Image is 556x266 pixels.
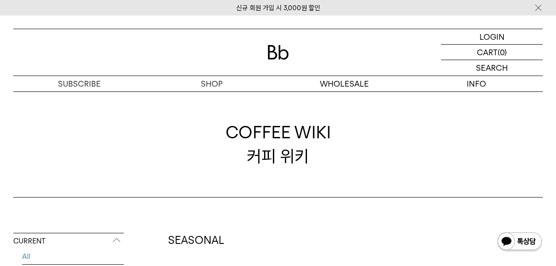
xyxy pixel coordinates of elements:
p: CURRENT [13,233,124,249]
p: SEARCH [476,60,508,76]
p: WHOLESALE [278,76,410,91]
p: CART [477,45,498,60]
a: LOGIN [441,29,543,45]
span: COFFEE WIKI [226,121,331,144]
div: 커피 위키 [226,121,331,167]
a: SUBSCRIBE [13,76,146,91]
img: 로고 [268,45,289,60]
img: 카카오톡 채널 1:1 채팅 버튼 [497,232,543,253]
p: INFO [410,76,543,91]
a: SHOP [146,76,278,91]
p: (0) [498,45,507,60]
h2: SEASONAL [168,233,543,248]
p: LOGIN [479,29,505,44]
a: CART (0) [441,45,543,60]
a: All [22,249,124,264]
a: 신규 회원 가입 시 3,000원 할인 [236,4,320,12]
